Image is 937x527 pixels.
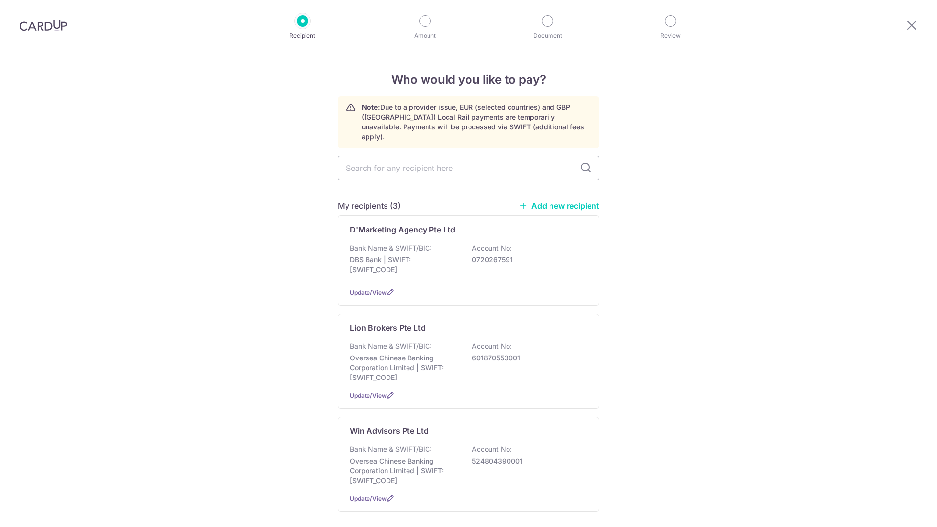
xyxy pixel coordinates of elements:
[350,353,459,382] p: Oversea Chinese Banking Corporation Limited | SWIFT: [SWIFT_CODE]
[519,201,599,211] a: Add new recipient
[350,341,432,351] p: Bank Name & SWIFT/BIC:
[338,71,599,88] h4: Who would you like to pay?
[362,103,591,142] p: Due to a provider issue, EUR (selected countries) and GBP ([GEOGRAPHIC_DATA]) Local Rail payments...
[472,456,581,466] p: 524804390001
[338,156,599,180] input: Search for any recipient here
[338,200,401,211] h5: My recipients (3)
[472,243,512,253] p: Account No:
[350,322,426,334] p: Lion Brokers Pte Ltd
[350,224,455,235] p: D'Marketing Agency Pte Ltd
[634,31,707,41] p: Review
[350,289,387,296] a: Update/View
[362,103,380,111] strong: Note:
[874,498,927,522] iframe: Opens a widget where you can find more information
[472,353,581,363] p: 601870553001
[472,341,512,351] p: Account No:
[472,255,581,265] p: 0720267591
[350,456,459,485] p: Oversea Chinese Banking Corporation Limited | SWIFT: [SWIFT_CODE]
[389,31,461,41] p: Amount
[511,31,584,41] p: Document
[350,392,387,399] a: Update/View
[350,444,432,454] p: Bank Name & SWIFT/BIC:
[350,495,387,502] a: Update/View
[350,243,432,253] p: Bank Name & SWIFT/BIC:
[350,255,459,274] p: DBS Bank | SWIFT: [SWIFT_CODE]
[350,425,428,437] p: Win Advisors Pte Ltd
[472,444,512,454] p: Account No:
[20,20,67,31] img: CardUp
[266,31,339,41] p: Recipient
